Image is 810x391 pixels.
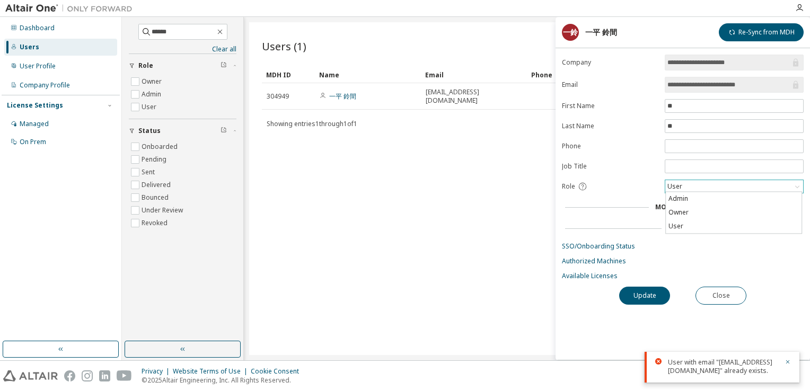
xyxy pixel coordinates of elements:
[64,370,75,381] img: facebook.svg
[531,66,629,83] div: Phone
[666,181,684,192] div: User
[142,101,159,113] label: User
[562,102,658,110] label: First Name
[138,127,161,135] span: Status
[655,202,703,211] span: More Details
[562,162,658,171] label: Job Title
[221,61,227,70] span: Clear filter
[142,88,163,101] label: Admin
[666,192,802,206] li: Admin
[20,120,49,128] div: Managed
[668,358,778,375] div: User with email "[EMAIL_ADDRESS][DOMAIN_NAME]" already exists.
[562,81,658,89] label: Email
[562,272,804,280] a: Available Licenses
[585,28,617,37] div: 一平 鈴間
[7,101,63,110] div: License Settings
[562,242,804,251] a: SSO/Onboarding Status
[221,127,227,135] span: Clear filter
[99,370,110,381] img: linkedin.svg
[562,257,804,265] a: Authorized Machines
[267,119,357,128] span: Showing entries 1 through 1 of 1
[142,153,169,166] label: Pending
[142,376,305,385] p: © 2025 Altair Engineering, Inc. All Rights Reserved.
[129,54,236,77] button: Role
[117,370,132,381] img: youtube.svg
[562,58,658,67] label: Company
[20,43,39,51] div: Users
[562,182,575,191] span: Role
[142,179,173,191] label: Delivered
[666,206,802,219] li: Owner
[142,191,171,204] label: Bounced
[319,66,417,83] div: Name
[20,81,70,90] div: Company Profile
[562,24,579,41] div: 一鈴
[142,166,157,179] label: Sent
[3,370,58,381] img: altair_logo.svg
[695,287,746,305] button: Close
[82,370,93,381] img: instagram.svg
[251,367,305,376] div: Cookie Consent
[267,92,289,101] span: 304949
[142,204,185,217] label: Under Review
[142,217,170,229] label: Revoked
[20,62,56,70] div: User Profile
[5,3,138,14] img: Altair One
[138,61,153,70] span: Role
[619,287,670,305] button: Update
[562,142,658,150] label: Phone
[665,180,803,193] div: User
[719,23,804,41] button: Re-Sync from MDH
[666,219,802,233] li: User
[20,138,46,146] div: On Prem
[129,45,236,54] a: Clear all
[142,140,180,153] label: Onboarded
[266,66,311,83] div: MDH ID
[20,24,55,32] div: Dashboard
[262,39,306,54] span: Users (1)
[562,122,658,130] label: Last Name
[425,66,523,83] div: Email
[329,92,356,101] a: 一平 鈴間
[426,88,522,105] span: [EMAIL_ADDRESS][DOMAIN_NAME]
[129,119,236,143] button: Status
[142,367,173,376] div: Privacy
[142,75,164,88] label: Owner
[173,367,251,376] div: Website Terms of Use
